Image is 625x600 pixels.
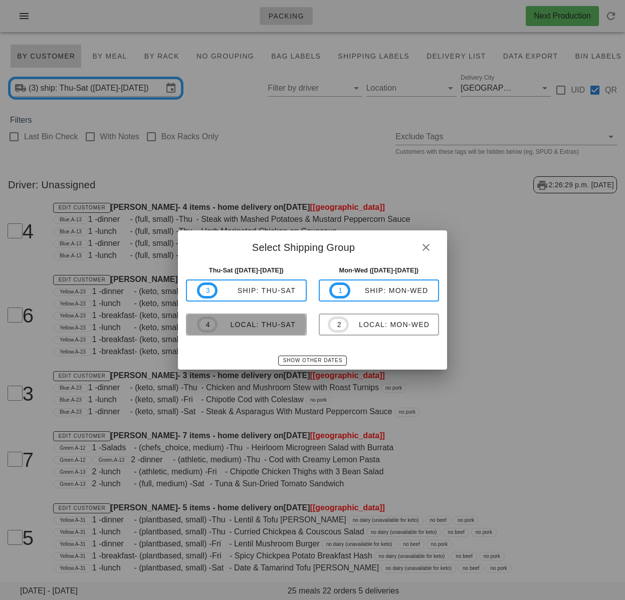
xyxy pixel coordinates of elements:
button: 1ship: Mon-Wed [319,279,440,302]
div: ship: Mon-Wed [350,286,429,294]
button: Show Other Dates [278,356,347,366]
strong: Mon-Wed ([DATE]-[DATE]) [339,266,419,274]
strong: Thu-Sat ([DATE]-[DATE]) [209,266,284,274]
div: ship: Thu-Sat [218,286,296,294]
button: 4local: Thu-Sat [186,314,307,336]
span: 1 [338,285,342,296]
span: Show Other Dates [283,358,342,363]
span: 3 [205,285,210,296]
span: 2 [336,319,340,330]
span: 4 [205,319,210,330]
div: Select Shipping Group [178,230,447,261]
div: local: Mon-Wed [349,321,430,329]
div: local: Thu-Sat [218,321,296,329]
button: 3ship: Thu-Sat [186,279,307,302]
button: 2local: Mon-Wed [319,314,440,336]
